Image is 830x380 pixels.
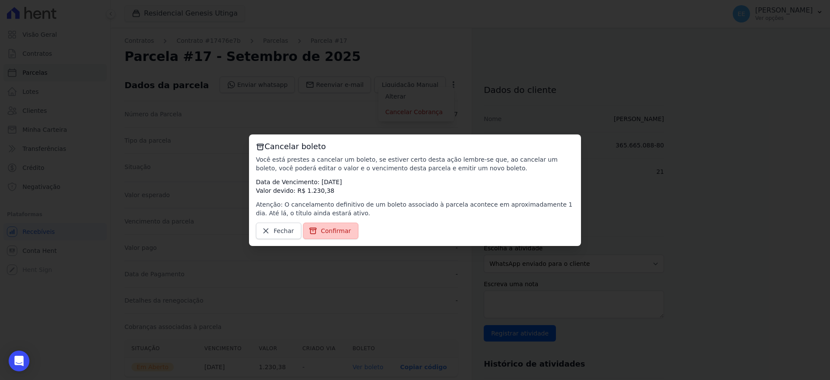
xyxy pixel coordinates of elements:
p: Atenção: O cancelamento definitivo de um boleto associado à parcela acontece em aproximadamente 1... [256,200,574,217]
a: Fechar [256,223,301,239]
span: Confirmar [321,227,351,235]
p: Data de Vencimento: [DATE] Valor devido: R$ 1.230,38 [256,178,574,195]
span: Fechar [274,227,294,235]
h3: Cancelar boleto [256,141,574,152]
a: Confirmar [303,223,358,239]
div: Open Intercom Messenger [9,351,29,371]
p: Você está prestes a cancelar um boleto, se estiver certo desta ação lembre-se que, ao cancelar um... [256,155,574,172]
